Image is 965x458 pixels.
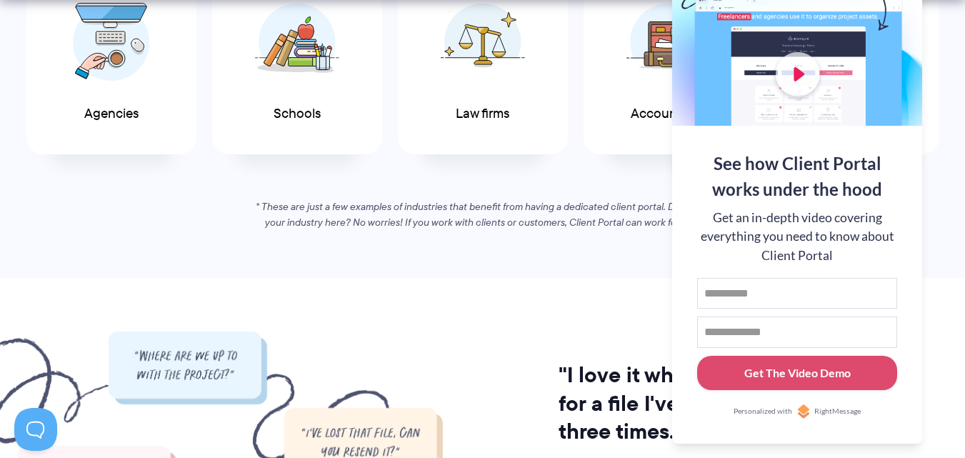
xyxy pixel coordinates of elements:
span: Law firms [456,106,509,121]
span: Accountants [631,106,706,121]
h2: "I love it when a client asks for a file I've already sent three times." [559,361,849,447]
div: Get an in-depth video covering everything you need to know about Client Portal [697,209,897,265]
span: Agencies [84,106,139,121]
a: Personalized withRightMessage [697,404,897,419]
iframe: Toggle Customer Support [14,408,57,451]
div: Get The Video Demo [744,364,851,382]
span: Schools [274,106,321,121]
span: RightMessage [814,406,861,417]
span: Personalized with [734,406,792,417]
button: Get The Video Demo [697,356,897,391]
em: * These are just a few examples of industries that benefit from having a dedicated client portal.... [256,199,709,229]
div: See how Client Portal works under the hood [697,151,897,202]
img: Personalized with RightMessage [796,404,811,419]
